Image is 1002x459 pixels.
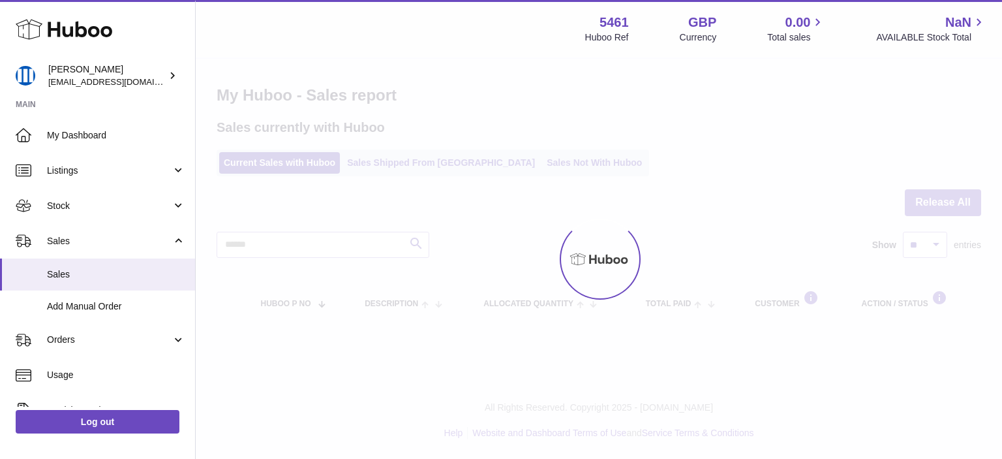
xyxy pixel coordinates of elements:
[48,63,166,88] div: [PERSON_NAME]
[47,235,172,247] span: Sales
[48,76,192,87] span: [EMAIL_ADDRESS][DOMAIN_NAME]
[585,31,629,44] div: Huboo Ref
[47,268,185,281] span: Sales
[47,300,185,313] span: Add Manual Order
[945,14,971,31] span: NaN
[16,66,35,86] img: oksana@monimoto.com
[688,14,716,31] strong: GBP
[876,14,986,44] a: NaN AVAILABLE Stock Total
[47,200,172,212] span: Stock
[767,31,825,44] span: Total sales
[767,14,825,44] a: 0.00 Total sales
[47,165,172,177] span: Listings
[47,404,172,417] span: Invoicing and Payments
[785,14,811,31] span: 0.00
[680,31,717,44] div: Currency
[876,31,986,44] span: AVAILABLE Stock Total
[47,129,185,142] span: My Dashboard
[47,334,172,346] span: Orders
[47,369,185,381] span: Usage
[16,410,179,434] a: Log out
[600,14,629,31] strong: 5461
